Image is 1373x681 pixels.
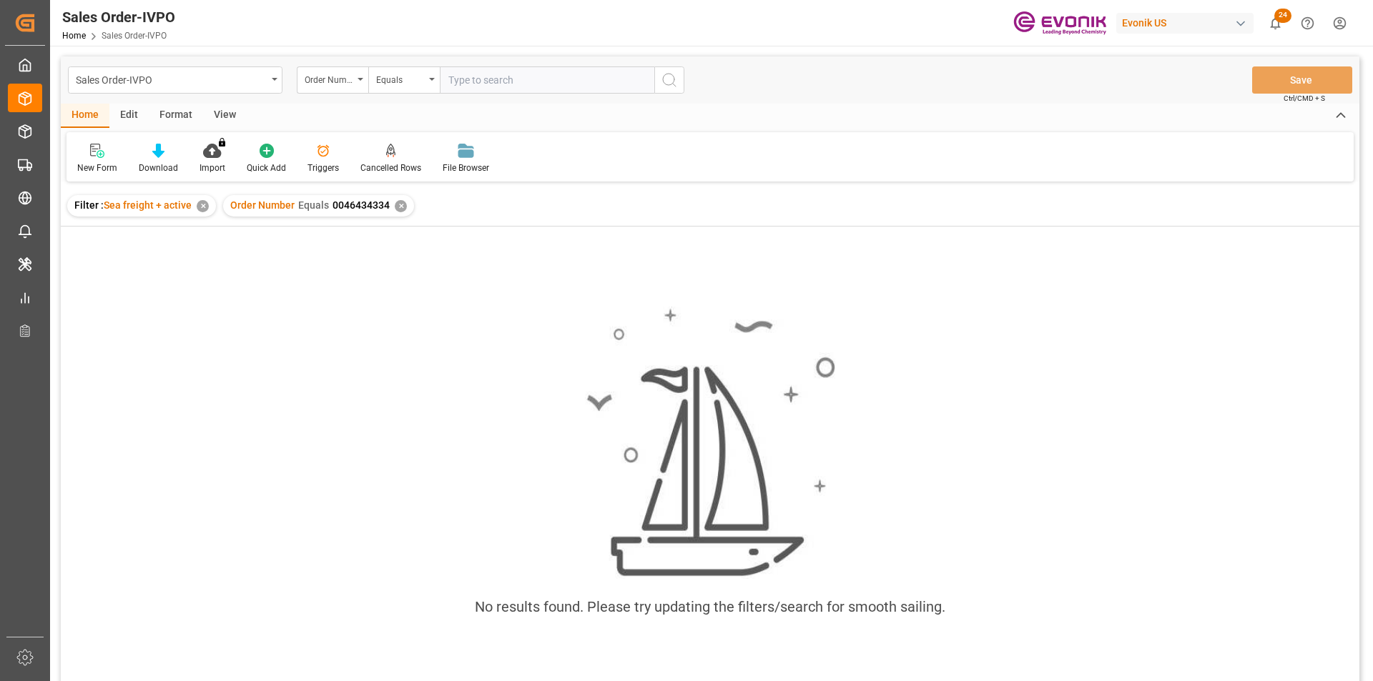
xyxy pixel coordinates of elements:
[298,199,329,211] span: Equals
[1013,11,1106,36] img: Evonik-brand-mark-Deep-Purple-RGB.jpeg_1700498283.jpeg
[1252,66,1352,94] button: Save
[139,161,178,174] div: Download
[368,66,440,94] button: open menu
[440,66,654,94] input: Type to search
[1291,7,1324,39] button: Help Center
[74,199,104,211] span: Filter :
[203,104,247,128] div: View
[297,66,368,94] button: open menu
[62,6,175,28] div: Sales Order-IVPO
[68,66,282,94] button: open menu
[1259,7,1291,39] button: show 24 new notifications
[585,307,835,579] img: smooth_sailing.jpeg
[247,161,286,174] div: Quick Add
[197,200,209,212] div: ✕
[395,200,407,212] div: ✕
[76,70,267,88] div: Sales Order-IVPO
[61,104,109,128] div: Home
[1284,93,1325,104] span: Ctrl/CMD + S
[77,161,117,174] div: New Form
[230,199,295,211] span: Order Number
[360,161,421,174] div: Cancelled Rows
[62,31,86,41] a: Home
[376,70,425,86] div: Equals
[333,199,390,211] span: 0046434334
[1116,9,1259,36] button: Evonik US
[1274,9,1291,23] span: 24
[654,66,684,94] button: search button
[475,596,945,617] div: No results found. Please try updating the filters/search for smooth sailing.
[443,161,489,174] div: File Browser
[109,104,149,128] div: Edit
[149,104,203,128] div: Format
[307,161,339,174] div: Triggers
[1116,13,1254,34] div: Evonik US
[104,199,192,211] span: Sea freight + active
[305,70,353,86] div: Order Number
